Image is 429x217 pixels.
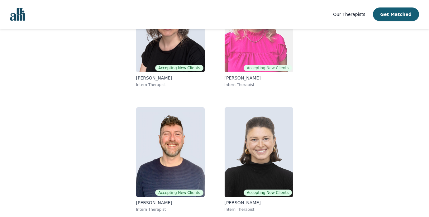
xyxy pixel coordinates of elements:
a: Ryan DavisAccepting New Clients[PERSON_NAME]Intern Therapist [131,102,210,217]
p: Intern Therapist [225,207,293,212]
button: Get Matched [373,7,419,21]
p: Intern Therapist [136,207,205,212]
span: Accepting New Clients [155,65,203,71]
img: Abby Tait [225,107,293,197]
a: Our Therapists [333,11,365,18]
p: [PERSON_NAME] [136,200,205,206]
span: Accepting New Clients [244,190,292,196]
p: [PERSON_NAME] [136,75,205,81]
span: Our Therapists [333,12,365,17]
img: Ryan Davis [136,107,205,197]
span: Accepting New Clients [155,190,203,196]
img: alli logo [10,8,25,21]
p: Intern Therapist [225,82,293,87]
span: Accepting New Clients [244,65,292,71]
p: [PERSON_NAME] [225,200,293,206]
p: [PERSON_NAME] [225,75,293,81]
a: Abby TaitAccepting New Clients[PERSON_NAME]Intern Therapist [220,102,298,217]
p: Intern Therapist [136,82,205,87]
